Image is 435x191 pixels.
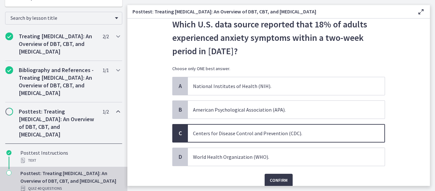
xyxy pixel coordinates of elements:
[19,66,96,97] h2: Bibliography and References - Treating [MEDICAL_DATA]: An Overview of DBT, CBT, and [MEDICAL_DATA]
[176,82,184,90] span: A
[132,8,407,15] h3: Posttest: Treating [MEDICAL_DATA]: An Overview of DBT, CBT, and [MEDICAL_DATA]
[176,153,184,161] span: D
[176,129,184,137] span: C
[188,101,385,119] span: American Psychological Association (APA).
[270,176,288,184] span: Confirm
[172,18,385,58] span: Which U.S. data source reported that 18% of adults experienced anxiety symptoms within a two-week...
[11,15,112,21] span: Search by lesson title
[6,150,11,155] i: Completed
[172,65,385,72] p: Choose only ONE best answer.
[20,157,120,164] div: Text
[265,174,293,187] button: Confirm
[188,148,385,166] span: World Health Organization (WHO).
[5,33,13,40] i: Completed
[188,77,385,95] span: National Institutes of Health (NIH).
[5,12,122,25] div: Search by lesson title
[19,33,96,55] h2: Treating [MEDICAL_DATA]: An Overview of DBT, CBT, and [MEDICAL_DATA]
[20,149,120,164] div: Posttest Instructions
[176,106,184,114] span: B
[5,66,13,74] i: Completed
[19,108,96,138] h2: Posttest: Treating [MEDICAL_DATA]: An Overview of DBT, CBT, and [MEDICAL_DATA]
[103,33,109,40] span: 2 / 2
[188,124,385,142] span: Centers for Disease Control and Prevention (CDC).
[103,108,109,115] span: 1 / 2
[103,66,109,74] span: 1 / 1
